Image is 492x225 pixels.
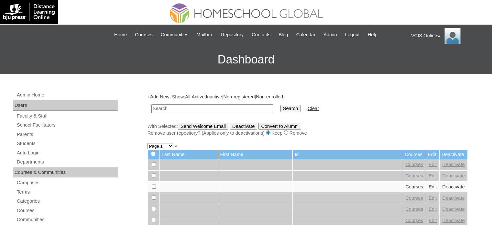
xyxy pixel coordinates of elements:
span: Home [114,31,127,39]
a: Deactivate [442,162,465,167]
a: Edit [429,196,437,201]
a: Add New [150,94,169,99]
div: + | Show: | | | | [148,94,468,136]
a: Courses [406,207,423,212]
input: Send Welcome Email [178,123,228,130]
a: Courses [132,31,156,39]
a: Students [16,140,118,148]
td: Last Name [160,150,218,159]
span: Blog [279,31,288,39]
a: Non-enrolled [256,94,283,99]
a: Clear [308,106,319,111]
a: Faculty & Staff [16,112,118,120]
a: Edit [429,207,437,212]
a: Courses [406,162,423,167]
span: Communities [161,31,189,39]
a: Admin Home [16,91,118,99]
a: Inactive [206,94,222,99]
a: Repository [218,31,247,39]
a: Communities [158,31,192,39]
a: Courses [406,184,423,189]
h3: Dashboard [3,45,489,74]
div: Remove user repository? (Applies only to deactivations) Keep Remove [148,130,468,137]
div: Courses & Communities [13,167,118,178]
a: Logout [342,31,363,39]
a: Courses [406,218,423,223]
a: Deactivate [442,207,465,212]
a: Deactivate [442,173,465,178]
a: Active [191,94,204,99]
a: Contacts [248,31,274,39]
a: Admin [320,31,340,39]
a: Deactivate [442,196,465,201]
a: Departments [16,158,118,166]
a: Help [365,31,381,39]
input: Convert to Alumni [258,123,301,130]
a: Categories [16,197,118,205]
a: Courses [406,173,423,178]
a: Edit [429,162,437,167]
a: Campuses [16,179,118,187]
span: Courses [135,31,153,39]
span: Logout [345,31,360,39]
div: With Selected: [148,123,468,137]
a: » [175,143,177,149]
a: Edit [429,218,437,223]
img: VCIS Online Admin [444,28,461,44]
div: Users [13,100,118,111]
a: Calendar [293,31,319,39]
td: Id [293,150,402,159]
a: School Facilitators [16,121,118,129]
span: Admin [323,31,337,39]
a: Edit [429,173,437,178]
td: Courses [403,150,426,159]
span: Calendar [296,31,315,39]
input: Search [151,104,273,113]
a: Mailbox [193,31,216,39]
span: Help [368,31,377,39]
td: Edit [426,150,439,159]
a: Blog [275,31,291,39]
a: Communities [16,216,118,224]
a: Deactivate [442,184,465,189]
span: Repository [221,31,244,39]
a: Courses [16,207,118,215]
a: Auto Login [16,149,118,157]
span: Contacts [252,31,270,39]
div: VCIS Online [411,28,486,44]
a: Terms [16,188,118,196]
a: Edit [429,184,437,189]
img: logo-white.png [3,3,55,21]
a: Deactivate [442,218,465,223]
a: Parents [16,130,118,139]
a: Non-registered [223,94,255,99]
input: Deactivate [230,123,257,130]
span: Mailbox [197,31,213,39]
a: All [185,94,190,99]
a: Courses [406,196,423,201]
a: Home [111,31,130,39]
td: First Name [218,150,293,159]
input: Search [280,105,301,112]
td: Deactivate [440,150,467,159]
